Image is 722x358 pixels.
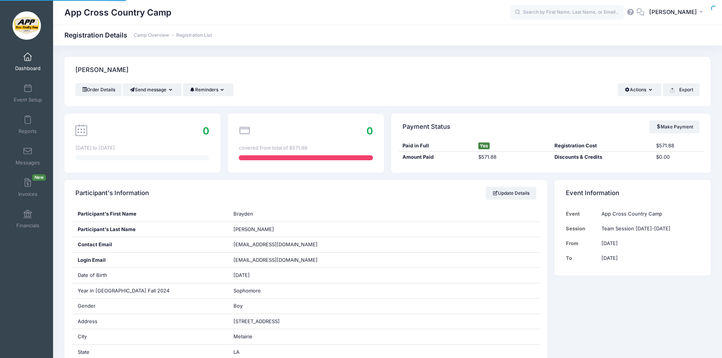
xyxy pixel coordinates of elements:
h4: Participant's Information [75,183,149,204]
span: Reports [19,128,37,134]
td: [DATE] [598,251,700,266]
a: Make Payment [649,120,700,133]
div: Year in [GEOGRAPHIC_DATA] Fall 2024 [72,283,228,299]
span: [EMAIL_ADDRESS][DOMAIN_NAME] [233,256,328,264]
a: Messages [10,143,46,169]
span: New [32,174,46,181]
div: Participant's First Name [72,206,228,222]
div: Login Email [72,253,228,268]
span: Dashboard [15,65,41,72]
button: Reminders [183,83,233,96]
td: App Cross Country Camp [598,206,700,221]
img: App Cross Country Camp [13,11,41,40]
a: Dashboard [10,48,46,75]
div: Contact Email [72,237,228,252]
input: Search by First Name, Last Name, or Email... [510,5,624,20]
div: Gender [72,299,228,314]
div: Paid in Full [399,142,475,150]
td: Event [566,206,598,221]
td: [DATE] [598,236,700,251]
div: Discounts & Credits [551,153,653,161]
span: Event Setup [14,97,42,103]
td: To [566,251,598,266]
h4: [PERSON_NAME] [75,59,128,81]
span: Metairie [233,333,252,339]
a: Event Setup [10,80,46,106]
span: LA [233,349,240,355]
div: Registration Cost [551,142,653,150]
button: Actions [618,83,661,96]
span: [DATE] [233,272,250,278]
span: Financials [16,222,39,229]
td: From [566,236,598,251]
div: Address [72,314,228,329]
div: Date of Birth [72,268,228,283]
span: 0 [203,125,209,137]
div: $571.88 [653,142,703,150]
span: [PERSON_NAME] [233,226,274,232]
span: [EMAIL_ADDRESS][DOMAIN_NAME] [233,241,318,247]
a: Order Details [75,83,122,96]
button: Send message [123,83,182,96]
span: Yes [478,142,490,149]
button: Export [663,83,700,96]
div: [DATE] to [DATE] [75,144,209,152]
div: covered from total of $571.88 [239,144,373,152]
a: InvoicesNew [10,174,46,201]
span: Boy [233,303,243,309]
div: $0.00 [653,153,703,161]
h4: Payment Status [403,116,450,138]
h1: App Cross Country Camp [64,4,171,21]
a: Registration List [176,33,212,38]
td: Team Session [DATE]-[DATE] [598,221,700,236]
a: Reports [10,111,46,138]
span: Brayden [233,211,253,217]
div: Participant's Last Name [72,222,228,237]
span: Messages [16,159,40,166]
a: Financials [10,206,46,232]
span: [STREET_ADDRESS] [233,318,280,324]
div: City [72,329,228,344]
td: Session [566,221,598,236]
a: Camp Overview [134,33,169,38]
button: [PERSON_NAME] [644,4,711,21]
div: $571.88 [475,153,551,161]
span: Sophomore [233,288,261,294]
span: Invoices [18,191,38,197]
h4: Event Information [566,183,619,204]
div: Amount Paid [399,153,475,161]
h1: Registration Details [64,31,212,39]
a: Update Details [486,187,536,200]
span: [PERSON_NAME] [649,8,697,16]
span: 0 [366,125,373,137]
